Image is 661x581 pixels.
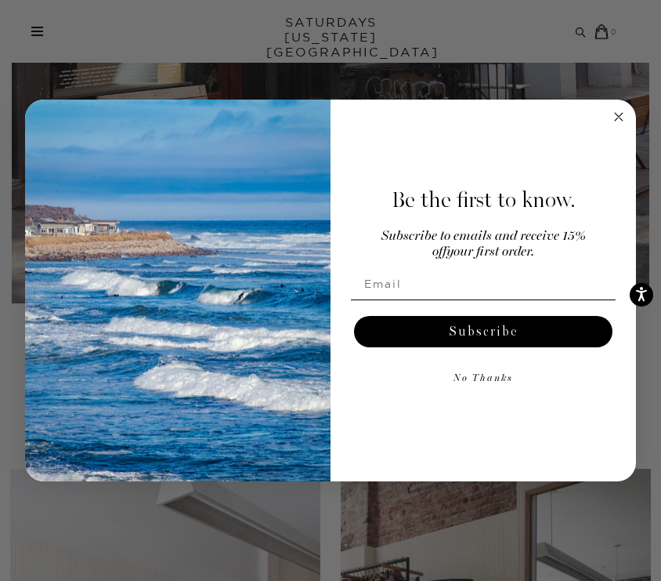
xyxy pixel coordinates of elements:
[351,363,616,394] button: No Thanks
[446,245,534,259] span: your first order.
[432,245,446,259] span: off
[354,316,612,347] button: Subscribe
[609,107,628,126] button: Close dialog
[392,187,576,213] span: Be the first to know.
[351,300,616,300] img: underline
[25,100,330,482] img: 125c788d-000d-4f3e-b05a-1b92b2a23ec9.jpeg
[351,268,616,300] input: Email
[381,230,586,243] span: Subscribe to emails and receive 15%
